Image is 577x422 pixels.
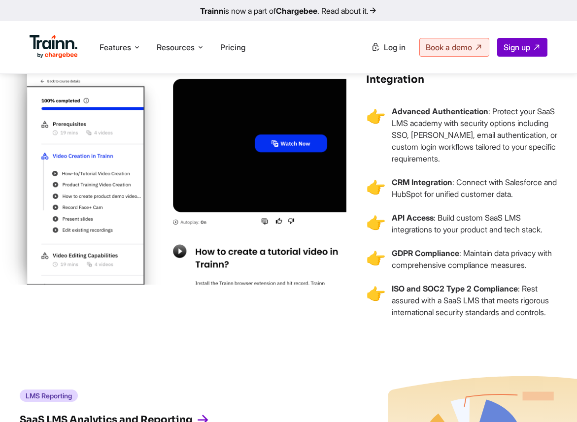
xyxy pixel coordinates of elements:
a: Sign up [497,38,547,57]
span: Sign up [504,42,530,52]
span: 👉 [366,212,386,247]
span: 👉 [366,247,386,283]
img: Trainn Logo [30,35,78,59]
b: Chargebee [276,6,317,16]
b: API Access [392,213,434,223]
a: Log in [365,38,411,56]
b: GDPR Compliance [392,248,459,258]
p: : Maintain data privacy with comprehensive compliance measures. [392,247,557,271]
b: ISO and SOC2 Type 2 Compliance [392,284,518,293]
span: Resources [157,42,195,53]
iframe: Chat Widget [528,375,577,422]
p: : Protect your SaaS LMS academy with security options including SSO, [PERSON_NAME], email authent... [392,105,557,164]
span: Features [100,42,131,53]
i: LMS Reporting [20,390,78,402]
p: : Build custom SaaS LMS integrations to your product and tech stack. [392,212,557,235]
a: Pricing [220,42,245,52]
p: : Connect with Salesforce and HubSpot for unified customer data. [392,176,557,200]
span: Book a demo [426,42,472,52]
b: CRM Integration [392,177,452,187]
span: 👉 [366,283,386,330]
b: Trainn [200,6,224,16]
a: Book a demo [419,38,489,57]
p: : Rest assured with a SaaS LMS that meets rigorous international security standards and controls. [392,283,557,318]
span: 👉 [366,176,386,212]
span: Log in [384,42,406,52]
span: 👉 [366,105,386,176]
b: Advanced Authentication [392,106,488,116]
